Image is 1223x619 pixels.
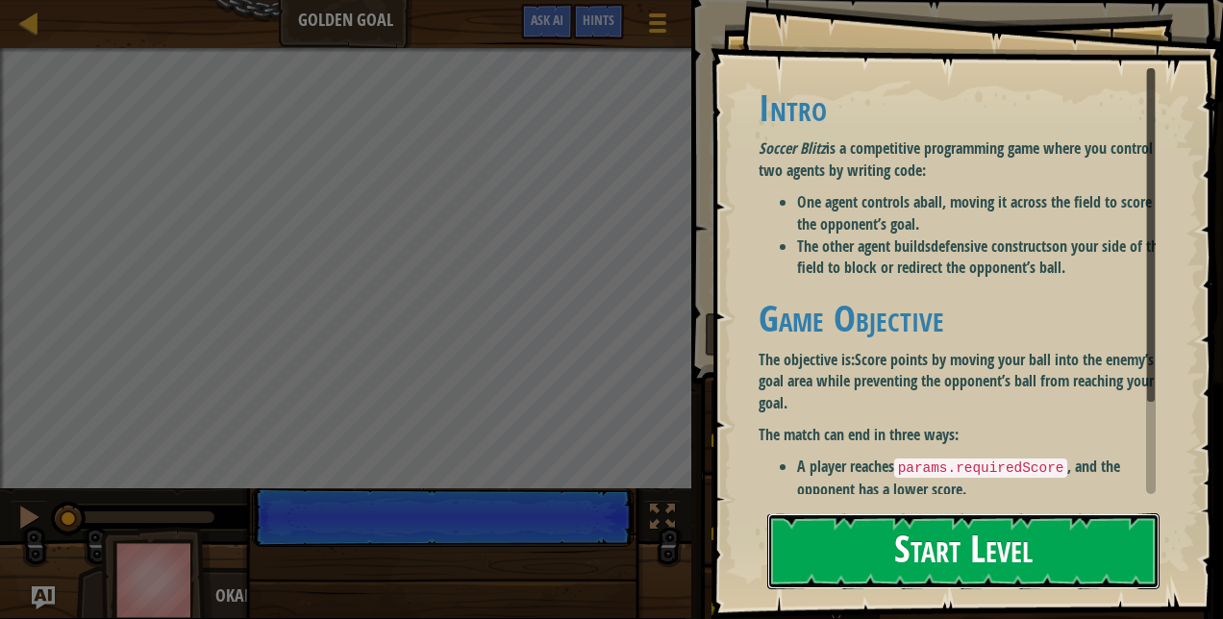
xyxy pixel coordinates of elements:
h1: Intro [759,87,1170,128]
button: Run ⇧↵ [705,312,942,357]
strong: Score points by moving your ball into the enemy’s goal area while preventing the opponent’s ball ... [759,349,1154,414]
strong: ball [920,191,942,212]
p: The match can end in three ways: [759,424,1170,446]
h1: Game Objective [759,298,1170,338]
button: Ask AI [521,4,573,39]
li: A player reaches , and the opponent has a lower score. [797,456,1170,500]
button: Show game menu [634,4,682,49]
div: Okar [215,583,595,608]
li: The other agent builds on your side of the field to block or redirect the opponent’s ball. [797,235,1170,280]
em: Soccer Blitz [759,137,826,159]
code: params.requiredScore [894,458,1068,478]
p: The objective is: [759,349,1170,415]
p: is a competitive programming game where you control two agents by writing code: [759,137,1170,182]
span: Ask AI [531,11,563,29]
button: Ask AI [32,586,55,609]
li: One agent controls a , moving it across the field to score in the opponent’s goal. [797,191,1170,235]
span: Hints [583,11,614,29]
button: Ctrl + P: Pause [10,500,48,539]
strong: defensive constructs [931,235,1052,257]
button: Start Level [767,513,1160,589]
button: Toggle fullscreen [643,500,682,539]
